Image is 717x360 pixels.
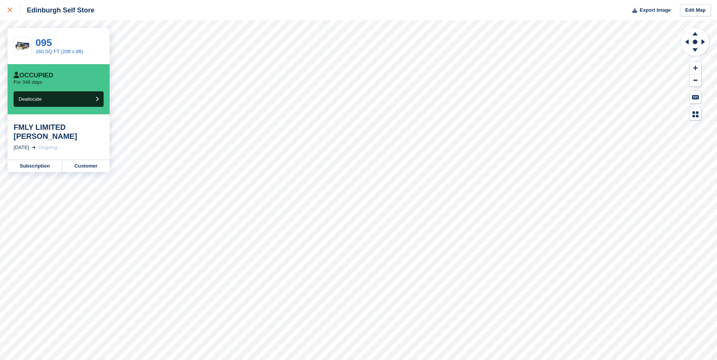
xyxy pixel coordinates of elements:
[690,108,701,120] button: Map Legend
[20,6,94,15] div: Edinburgh Self Store
[690,74,701,87] button: Zoom Out
[14,79,42,85] p: For 346 days
[690,91,701,103] button: Keyboard Shortcuts
[14,91,104,107] button: Deallocate
[640,6,671,14] span: Export Image
[14,123,104,141] div: FMLY LIMITED [PERSON_NAME]
[628,4,671,17] button: Export Image
[62,160,110,172] a: Customer
[14,144,29,151] div: [DATE]
[32,146,36,149] img: arrow-right-light-icn-cde0832a797a2874e46488d9cf13f60e5c3a73dbe684e267c42b8395dfbc2abf.svg
[8,160,62,172] a: Subscription
[680,4,711,17] a: Edit Map
[14,72,53,79] div: Occupied
[14,40,31,53] img: 20-ft-container%20(29).jpg
[36,49,83,54] a: 160 SQ FT (20ft x 8ft)
[39,144,57,151] div: Ongoing
[690,62,701,74] button: Zoom In
[19,96,42,102] span: Deallocate
[36,37,52,48] a: 095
